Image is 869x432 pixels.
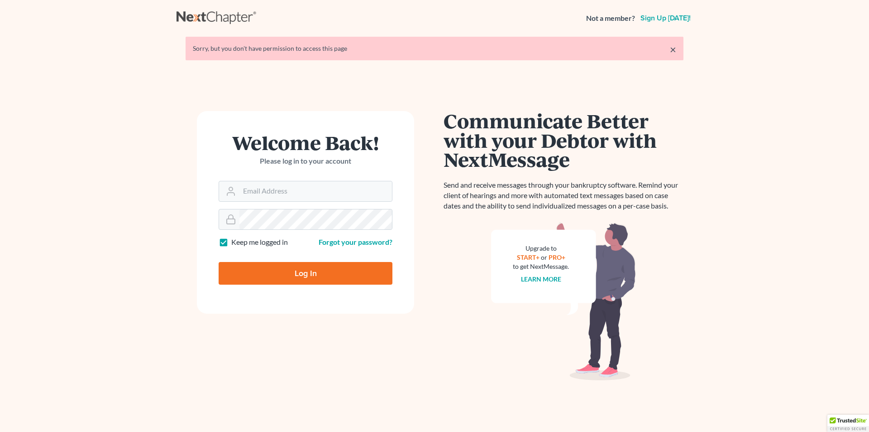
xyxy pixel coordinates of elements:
div: Upgrade to [513,244,569,253]
h1: Welcome Back! [219,133,392,152]
a: PRO+ [549,253,565,261]
input: Email Address [239,181,392,201]
a: START+ [517,253,540,261]
div: Sorry, but you don't have permission to access this page [193,44,676,53]
img: nextmessage_bg-59042aed3d76b12b5cd301f8e5b87938c9018125f34e5fa2b7a6b67550977c72.svg [491,222,636,381]
a: Sign up [DATE]! [639,15,692,22]
h1: Communicate Better with your Debtor with NextMessage [444,111,683,169]
a: Learn more [521,275,561,283]
a: × [670,44,676,55]
span: or [541,253,547,261]
label: Keep me logged in [231,237,288,248]
p: Send and receive messages through your bankruptcy software. Remind your client of hearings and mo... [444,180,683,211]
div: TrustedSite Certified [827,415,869,432]
a: Forgot your password? [319,238,392,246]
input: Log In [219,262,392,285]
div: to get NextMessage. [513,262,569,271]
strong: Not a member? [586,13,635,24]
p: Please log in to your account [219,156,392,166]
